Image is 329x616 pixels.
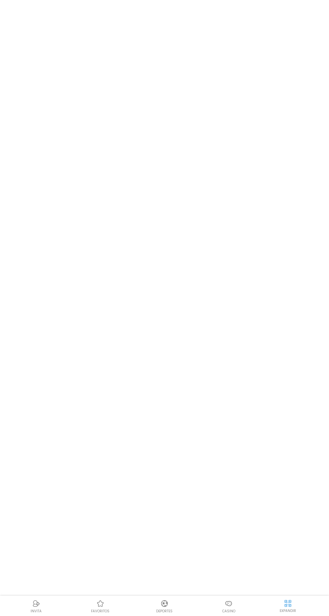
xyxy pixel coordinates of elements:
p: Casino [222,609,235,614]
img: Referral [32,600,40,608]
img: Deportes [160,600,169,608]
a: ReferralReferralINVITA [4,599,68,614]
p: Deportes [156,609,173,614]
img: Casino Favoritos [96,600,104,608]
img: hide [284,599,292,608]
p: EXPANDIR [280,608,296,613]
img: Casino [225,600,233,608]
a: DeportesDeportesDeportes [132,599,196,614]
a: CasinoCasinoCasino [197,599,261,614]
a: Casino FavoritosCasino Favoritosfavoritos [68,599,132,614]
p: favoritos [91,609,109,614]
p: INVITA [31,609,42,614]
